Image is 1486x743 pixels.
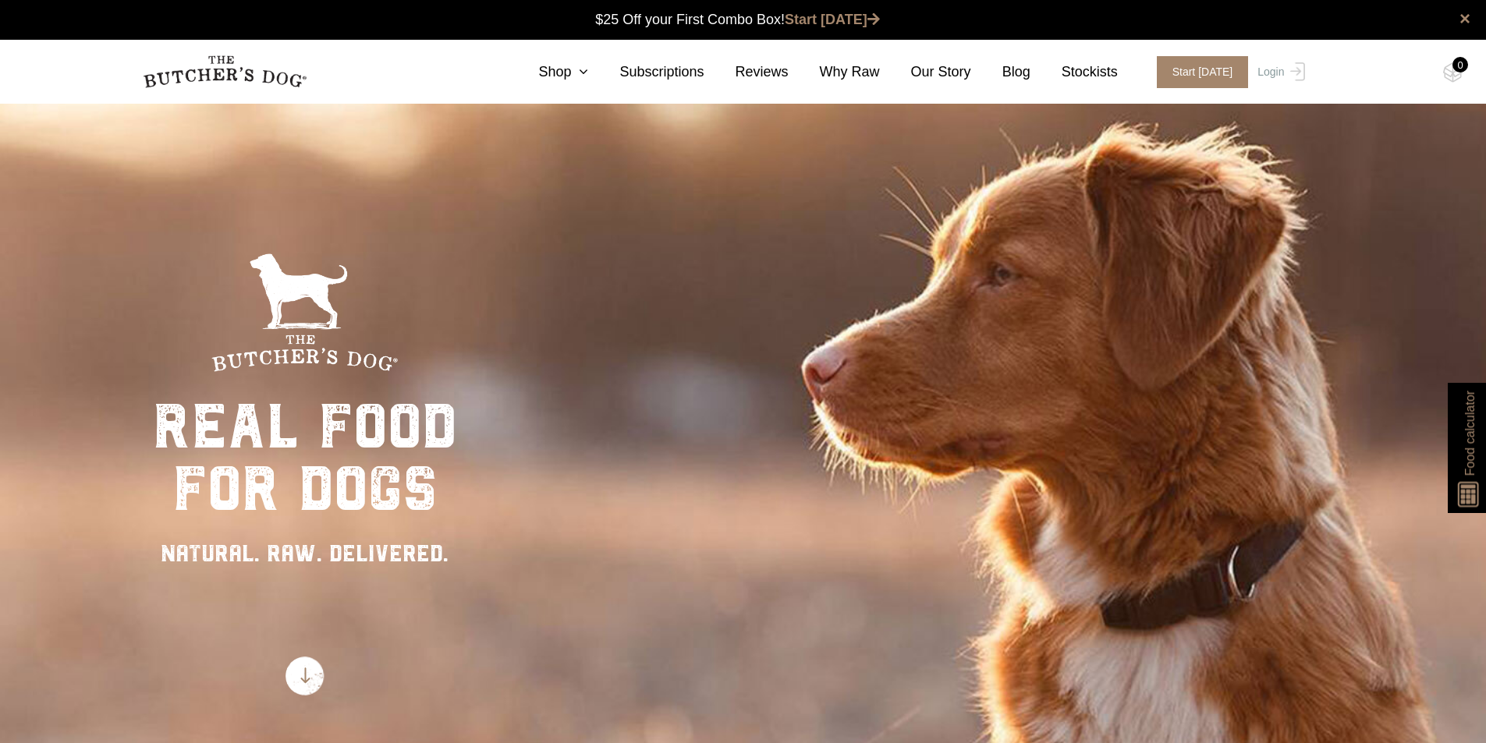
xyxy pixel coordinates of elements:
a: Why Raw [789,62,880,83]
a: Reviews [704,62,789,83]
div: 0 [1452,57,1468,73]
a: Our Story [880,62,971,83]
a: Blog [971,62,1030,83]
a: Stockists [1030,62,1118,83]
a: Login [1254,56,1304,88]
span: Start [DATE] [1157,56,1249,88]
a: Shop [507,62,588,83]
a: Start [DATE] [785,12,880,27]
a: Start [DATE] [1141,56,1254,88]
a: close [1459,9,1470,28]
div: NATURAL. RAW. DELIVERED. [153,536,457,571]
a: Subscriptions [588,62,704,83]
span: Food calculator [1460,391,1479,476]
div: real food for dogs [153,395,457,520]
img: TBD_Cart-Empty.png [1443,62,1463,83]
